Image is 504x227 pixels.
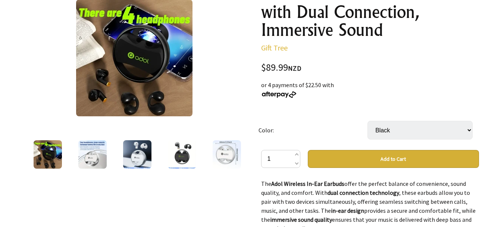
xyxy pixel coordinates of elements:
[259,110,367,150] td: Color:
[123,140,151,169] img: Adol Wireless In-Ear Earbuds with Dual Connection, Immersive Sound
[261,91,297,98] img: Afterpay
[328,189,399,196] strong: dual connection technology
[261,43,288,52] a: Gift Tree
[213,140,241,169] img: Adol Wireless In-Ear Earbuds with Dual Connection, Immersive Sound
[288,64,301,73] span: NZD
[331,207,364,214] strong: in-ear design
[270,216,332,223] strong: immersive sound quality
[271,180,344,187] strong: Adol Wireless In-Ear Earbuds
[34,140,62,169] img: Adol Wireless In-Ear Earbuds with Dual Connection, Immersive Sound
[261,63,479,73] div: $89.99
[78,140,107,169] img: Adol Wireless In-Ear Earbuds with Dual Connection, Immersive Sound
[308,150,479,168] button: Add to Cart
[261,80,479,98] div: or 4 payments of $22.50 with
[168,140,196,169] img: Adol Wireless In-Ear Earbuds with Dual Connection, Immersive Sound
